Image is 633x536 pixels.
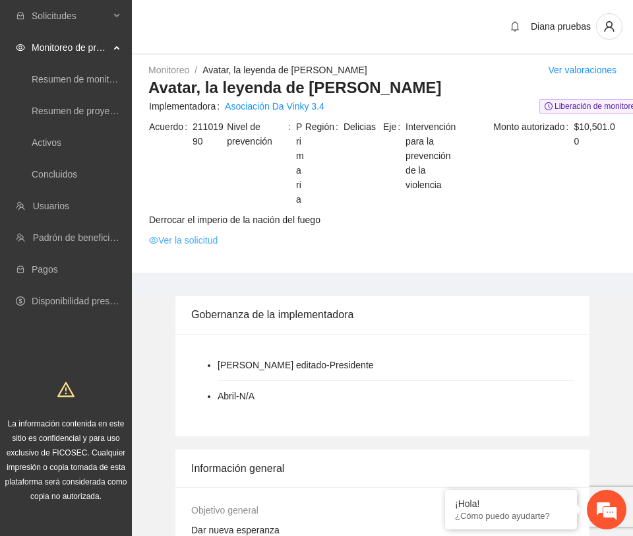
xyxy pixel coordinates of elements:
div: Chatee con nosotros ahora [69,67,222,84]
button: user [596,13,622,40]
li: [PERSON_NAME] editado - Presidente [218,358,374,372]
span: user [597,20,622,32]
a: Monitoreo [148,65,189,75]
span: Estamos en línea. [76,176,182,310]
a: Resumen de monitoreo [32,74,128,84]
a: Ver valoraciones [548,65,617,75]
span: bell [505,21,525,32]
a: Padrón de beneficiarios [33,232,130,243]
span: Eje [383,119,406,192]
a: Avatar, la leyenda de [PERSON_NAME] [202,65,367,75]
span: $10,501.00 [574,119,616,149]
span: Diana pruebas [531,21,591,32]
span: Acuerdo [149,119,193,149]
li: Abril - N/A [218,389,255,403]
div: ¡Hola! [455,498,567,509]
span: Dar nueva esperanza [191,525,280,535]
span: clock-circle [545,102,553,110]
span: Monto autorizado [493,119,574,149]
span: eye [149,236,158,245]
div: Minimizar ventana de chat en vivo [216,7,248,38]
textarea: Escriba su mensaje y pulse “Intro” [7,360,251,407]
div: Gobernanza de la implementadora [191,296,574,333]
span: La información contenida en este sitio es confidencial y para uso exclusivo de FICOSEC. Cualquier... [5,419,127,501]
span: inbox [16,11,25,20]
span: Intervención para la prevención de la violencia [406,119,460,192]
span: warning [57,381,75,398]
span: / [195,65,197,75]
span: Región [305,119,344,134]
a: eyeVer la solicitud [149,233,218,248]
p: ¿Cómo puedo ayudarte? [455,511,567,521]
a: Activos [32,137,61,148]
span: 21101990 [193,119,226,149]
div: Información general [191,450,574,487]
h3: Avatar, la leyenda de [PERSON_NAME] [148,77,617,98]
a: Asociación Da Vinky 3.4 [225,99,324,114]
a: Disponibilidad presupuestal [32,296,144,306]
span: Solicitudes [32,3,109,29]
button: bell [504,16,526,37]
span: Monitoreo de proyectos [32,34,109,61]
a: Resumen de proyectos aprobados [32,106,173,116]
span: Implementadora [149,99,225,114]
span: Delicias [344,119,382,134]
span: eye [16,43,25,52]
span: Derrocar el imperio de la nación del fuego [149,213,616,227]
span: Nivel de prevención [227,119,296,207]
a: Pagos [32,264,58,275]
span: Objetivo general [191,505,258,516]
a: Usuarios [33,201,69,211]
a: Concluidos [32,169,77,180]
span: Primaria [296,119,304,207]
